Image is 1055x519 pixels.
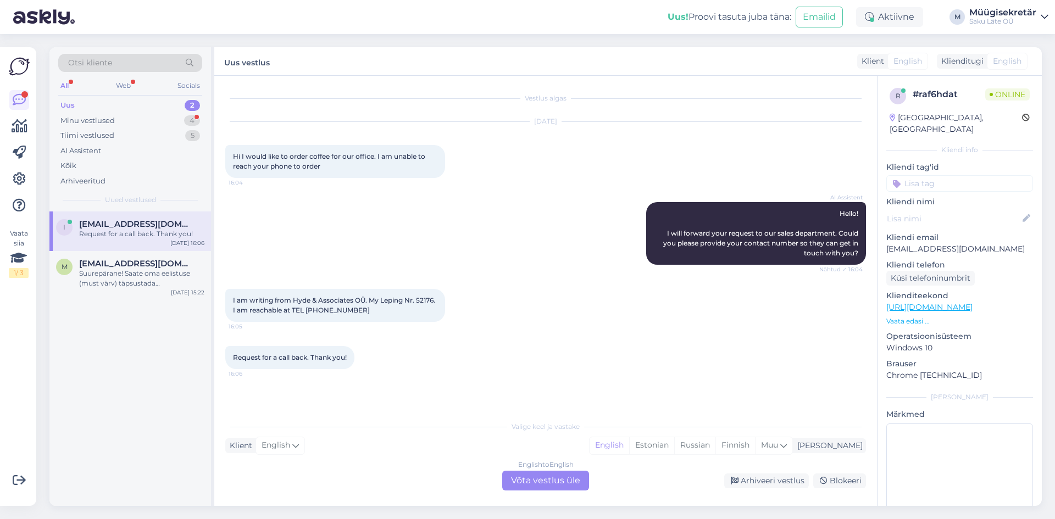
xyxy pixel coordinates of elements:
div: Suurepärane! Saate oma eelistuse (must värv) täpsustada hinnapakkumise päringut tehes siin: [URL]... [79,269,204,288]
p: Kliendi tag'id [886,161,1033,173]
input: Lisa tag [886,175,1033,192]
div: Valige keel ja vastake [225,422,866,432]
div: Russian [674,437,715,454]
div: Klient [225,440,252,451]
span: English [893,55,922,67]
div: # raf6hdat [913,88,985,101]
p: Operatsioonisüsteem [886,331,1033,342]
div: Küsi telefoninumbrit [886,271,975,286]
span: Hi I would like to order coffee for our office. I am unable to reach your phone to order [233,152,427,170]
div: Estonian [629,437,674,454]
span: M [62,263,68,271]
div: English [590,437,629,454]
span: i [63,223,65,231]
p: Vaata edasi ... [886,316,1033,326]
span: Maikeltoomla3@gmail.com [79,259,193,269]
div: Minu vestlused [60,115,115,126]
div: Klient [857,55,884,67]
span: 16:06 [229,370,270,378]
div: 1 / 3 [9,268,29,278]
div: Arhiveeri vestlus [724,473,809,488]
b: Uus! [668,12,688,22]
p: Märkmed [886,409,1033,420]
span: Muu [761,440,778,450]
span: English [993,55,1021,67]
span: I am writing from Hyde & Associates OÜ. My Leping Nr. 52176. I am reachable at TEL [PHONE_NUMBER] [233,296,437,314]
div: [GEOGRAPHIC_DATA], [GEOGRAPHIC_DATA] [890,112,1022,135]
div: 5 [185,130,200,141]
span: 16:04 [229,178,270,187]
span: Online [985,88,1030,101]
p: Brauser [886,358,1033,370]
span: Nähtud ✓ 16:04 [819,265,863,274]
div: [DATE] [225,116,866,126]
span: AI Assistent [821,193,863,202]
div: Võta vestlus üle [502,471,589,490]
div: Uus [60,100,75,111]
div: Proovi tasuta juba täna: [668,10,791,24]
span: Uued vestlused [105,195,156,205]
a: MüügisekretärSaku Läte OÜ [969,8,1048,26]
button: Emailid [796,7,843,27]
span: Otsi kliente [68,57,112,69]
div: Tiimi vestlused [60,130,114,141]
div: Vaata siia [9,228,29,278]
p: Chrome [TECHNICAL_ID] [886,370,1033,381]
p: Kliendi email [886,232,1033,243]
p: Klienditeekond [886,290,1033,302]
div: Müügisekretär [969,8,1036,17]
label: Uus vestlus [224,54,270,69]
div: Web [114,79,133,93]
div: English to English [518,460,574,470]
div: All [58,79,71,93]
a: [URL][DOMAIN_NAME] [886,302,973,312]
div: Vestlus algas [225,93,866,103]
span: 16:05 [229,322,270,331]
div: [DATE] 15:22 [171,288,204,297]
div: AI Assistent [60,146,101,157]
div: Aktiivne [856,7,923,27]
p: Kliendi telefon [886,259,1033,271]
div: Kliendi info [886,145,1033,155]
div: Arhiveeritud [60,176,105,187]
span: Request for a call back. Thank you! [233,353,347,361]
div: Klienditugi [937,55,984,67]
div: Kõik [60,160,76,171]
div: 2 [185,100,200,111]
div: Blokeeri [813,473,866,488]
div: Finnish [715,437,755,454]
div: [PERSON_NAME] [793,440,863,451]
div: Request for a call back. Thank you! [79,229,204,239]
div: [DATE] 16:06 [170,239,204,247]
p: Windows 10 [886,342,1033,354]
div: 4 [184,115,200,126]
span: invoice@hydeandassociates.com [79,219,193,229]
div: Saku Läte OÜ [969,17,1036,26]
p: Kliendi nimi [886,196,1033,208]
span: r [896,92,901,100]
div: [PERSON_NAME] [886,392,1033,402]
span: English [262,439,290,451]
div: Socials [175,79,202,93]
div: M [949,9,965,25]
span: Hello! I will forward your request to our sales department. Could you please provide your contact... [663,209,860,257]
p: [EMAIL_ADDRESS][DOMAIN_NAME] [886,243,1033,255]
input: Lisa nimi [887,213,1020,225]
img: Askly Logo [9,56,30,77]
